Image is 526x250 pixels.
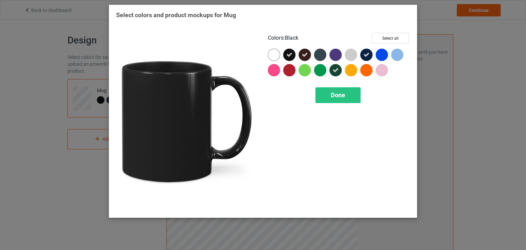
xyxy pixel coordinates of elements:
[116,11,236,18] span: Select colors and product mockups for Mug
[372,33,409,43] button: Select all
[116,33,258,211] img: regular.jpg
[268,35,284,41] span: Colors
[268,35,298,42] h4: :
[285,35,298,41] span: Black
[331,91,345,99] span: Done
